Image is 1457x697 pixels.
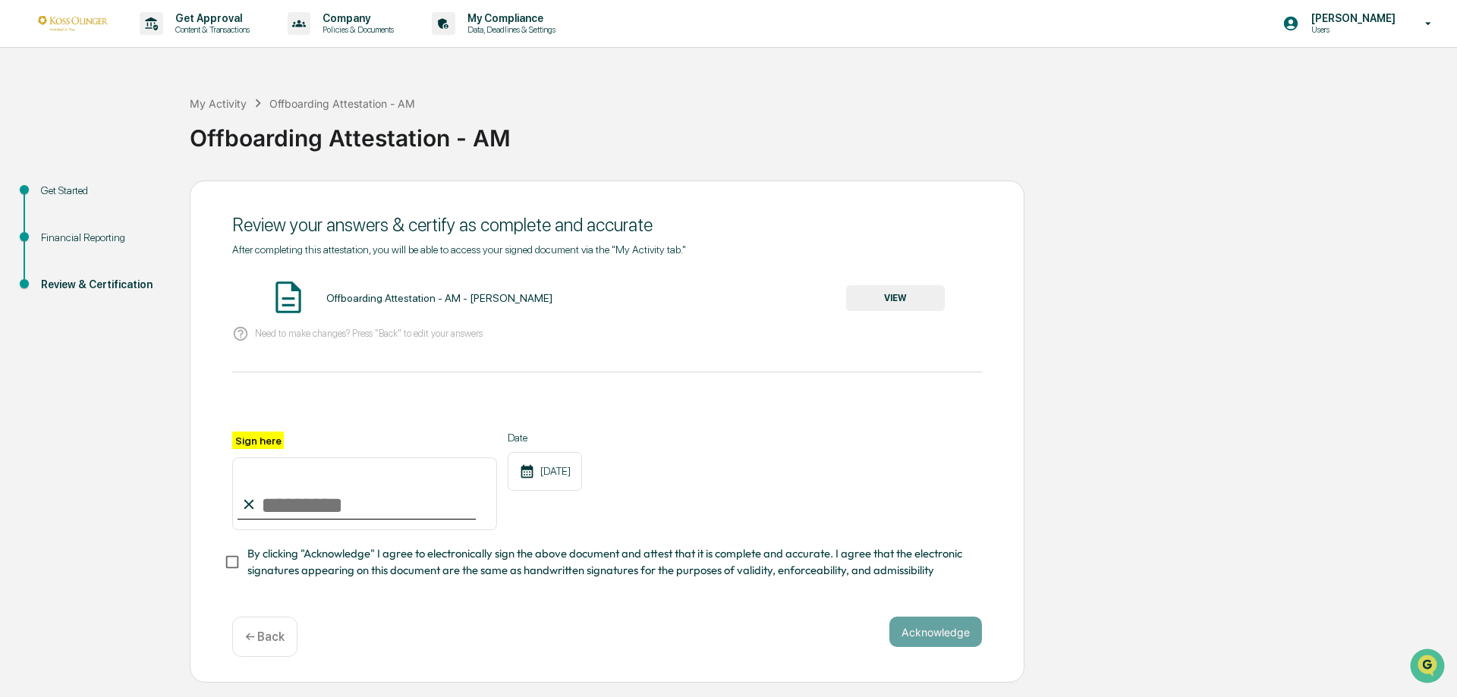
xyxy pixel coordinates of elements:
[110,193,122,205] div: 🗄️
[269,278,307,316] img: Document Icon
[326,292,552,304] div: Offboarding Attestation - AM - [PERSON_NAME]
[36,16,109,30] img: logo
[41,277,165,293] div: Review & Certification
[889,617,982,647] button: Acknowledge
[232,214,982,236] div: Review your answers & certify as complete and accurate
[247,545,970,579] span: By clicking "Acknowledge" I agree to electronically sign the above document and attest that it is...
[41,230,165,246] div: Financial Reporting
[455,12,563,24] p: My Compliance
[9,214,102,241] a: 🔎Data Lookup
[30,191,98,206] span: Preclearance
[245,629,285,644] p: ← Back
[258,121,276,139] button: Start new chat
[232,243,686,256] span: After completing this attestation, you will be able to access your signed document via the "My Ac...
[508,452,582,491] div: [DATE]
[125,191,188,206] span: Attestations
[232,432,284,449] label: Sign here
[310,12,401,24] p: Company
[52,116,249,131] div: Start new chat
[846,285,945,311] button: VIEW
[508,432,582,444] label: Date
[15,221,27,234] div: 🔎
[15,193,27,205] div: 🖐️
[163,24,257,35] p: Content & Transactions
[1299,24,1403,35] p: Users
[455,24,563,35] p: Data, Deadlines & Settings
[104,185,194,212] a: 🗄️Attestations
[151,257,184,268] span: Pylon
[52,131,192,143] div: We're available if you need us!
[30,220,96,235] span: Data Lookup
[163,12,257,24] p: Get Approval
[190,112,1449,152] div: Offboarding Attestation - AM
[190,97,247,110] div: My Activity
[9,185,104,212] a: 🖐️Preclearance
[1408,647,1449,688] iframe: Open customer support
[107,256,184,268] a: Powered byPylon
[39,69,250,85] input: Clear
[255,328,483,339] p: Need to make changes? Press "Back" to edit your answers
[1299,12,1403,24] p: [PERSON_NAME]
[41,183,165,199] div: Get Started
[310,24,401,35] p: Policies & Documents
[15,116,42,143] img: 1746055101610-c473b297-6a78-478c-a979-82029cc54cd1
[269,97,415,110] div: Offboarding Attestation - AM
[15,32,276,56] p: How can we help?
